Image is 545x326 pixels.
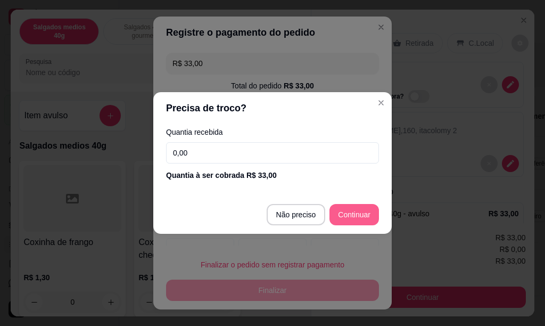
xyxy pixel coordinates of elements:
div: Quantia à ser cobrada R$ 33,00 [166,170,379,181]
button: Close [373,94,390,111]
label: Quantia recebida [166,128,379,136]
button: Não preciso [267,204,326,225]
button: Continuar [329,204,379,225]
header: Precisa de troco? [153,92,392,124]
